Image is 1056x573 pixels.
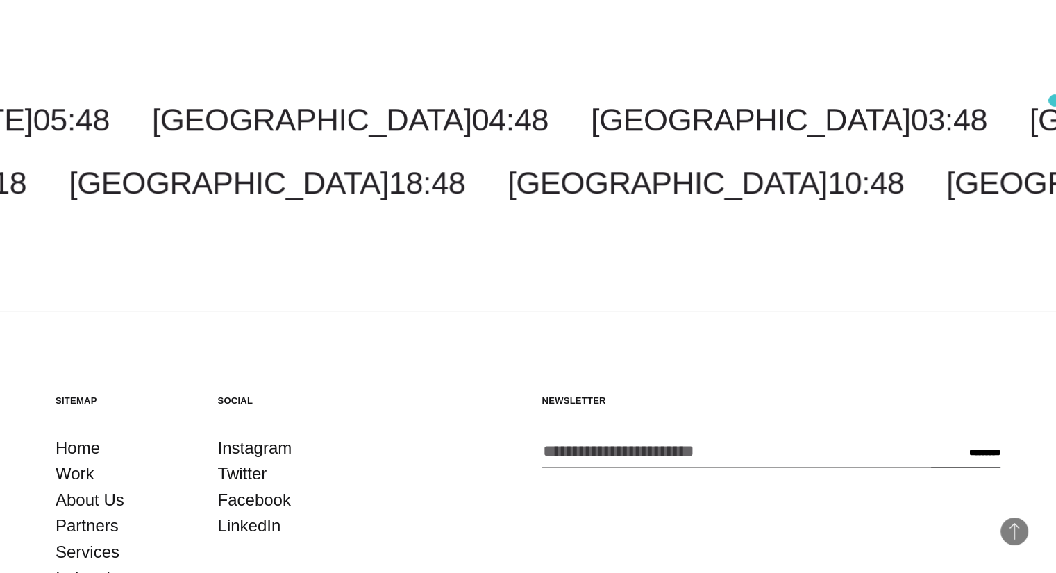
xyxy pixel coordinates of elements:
[218,435,292,461] a: Instagram
[56,461,94,487] a: Work
[389,165,465,200] span: 18:48
[542,395,1001,407] h5: Newsletter
[33,102,110,137] span: 05:48
[472,102,548,137] span: 04:48
[1000,518,1028,545] button: Back to Top
[56,539,119,565] a: Services
[911,102,987,137] span: 03:48
[508,165,904,200] a: [GEOGRAPHIC_DATA]10:48
[218,395,353,407] h5: Social
[218,461,267,487] a: Twitter
[56,513,119,539] a: Partners
[218,513,281,539] a: LinkedIn
[69,165,465,200] a: [GEOGRAPHIC_DATA]18:48
[152,102,548,137] a: [GEOGRAPHIC_DATA]04:48
[56,487,124,513] a: About Us
[591,102,987,137] a: [GEOGRAPHIC_DATA]03:48
[218,487,291,513] a: Facebook
[56,435,100,461] a: Home
[56,395,190,407] h5: Sitemap
[828,165,904,200] span: 10:48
